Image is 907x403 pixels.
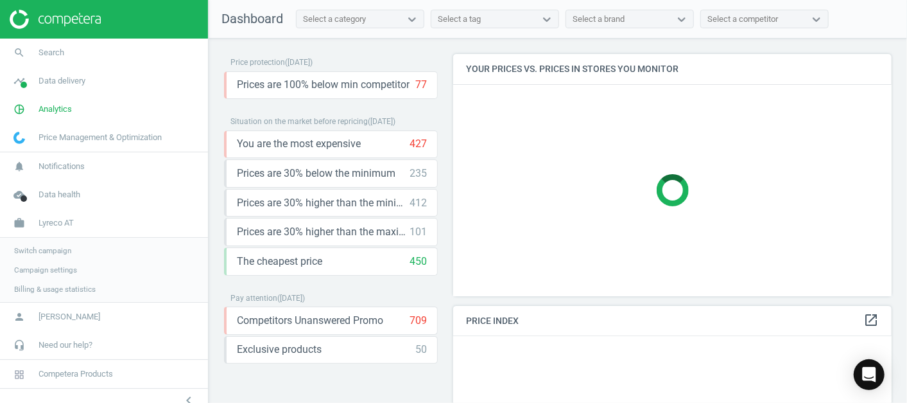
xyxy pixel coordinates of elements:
span: Prices are 100% below min competitor [237,78,410,92]
span: ( [DATE] ) [285,58,313,67]
span: Prices are 30% below the minimum [237,166,395,181]
img: wGWNvw8QSZomAAAAABJRU5ErkJggg== [13,132,25,144]
span: Billing & usage statistics [14,284,96,294]
div: 427 [410,137,427,151]
span: Switch campaign [14,246,71,256]
span: ( [DATE] ) [368,117,395,126]
i: search [7,40,31,65]
div: Select a category [303,13,366,25]
span: Competitors Unanswered Promo [237,314,383,328]
span: You are the most expensive [237,137,361,151]
a: open_in_new [863,312,879,329]
span: Pay attention [230,294,277,303]
i: person [7,305,31,329]
i: work [7,211,31,235]
i: notifications [7,154,31,179]
span: Price Management & Optimization [39,132,162,143]
div: Select a brand [573,13,625,25]
span: Exclusive products [237,343,322,357]
span: Campaign settings [14,265,77,275]
i: pie_chart_outlined [7,97,31,121]
span: Notifications [39,161,85,172]
div: 50 [415,343,427,357]
div: Select a tag [438,13,481,25]
span: ( [DATE] ) [277,294,305,303]
h4: Your prices vs. prices in stores you monitor [453,54,892,84]
span: Data delivery [39,75,85,87]
span: Prices are 30% higher than the minimum [237,196,410,210]
span: Analytics [39,103,72,115]
span: [PERSON_NAME] [39,311,100,323]
span: Prices are 30% higher than the maximal [237,225,410,239]
span: Lyreco AT [39,217,74,229]
i: open_in_new [863,312,879,328]
h4: Price Index [453,306,892,336]
div: 450 [410,255,427,269]
span: The cheapest price [237,255,322,269]
div: 101 [410,225,427,239]
i: headset_mic [7,333,31,357]
div: 412 [410,196,427,210]
span: Data health [39,189,80,201]
span: Competera Products [39,368,113,380]
img: ajHJNr6hYgQAAAAASUVORK5CYII= [10,10,101,29]
i: timeline [7,69,31,93]
div: 235 [410,166,427,181]
div: Open Intercom Messenger [854,359,885,390]
span: Need our help? [39,339,92,351]
span: Situation on the market before repricing [230,117,368,126]
i: cloud_done [7,183,31,207]
span: Dashboard [221,11,283,26]
div: 77 [415,78,427,92]
span: Search [39,47,64,58]
span: Price protection [230,58,285,67]
div: 709 [410,314,427,328]
div: Select a competitor [707,13,778,25]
